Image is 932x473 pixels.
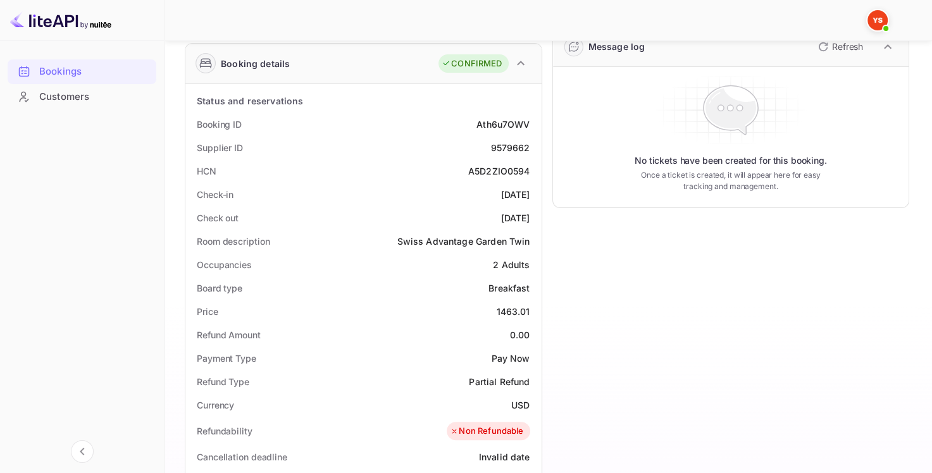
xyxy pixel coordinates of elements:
button: Refresh [811,37,868,57]
div: HCN [197,164,216,178]
div: Price [197,305,218,318]
div: Invalid date [479,450,530,464]
div: Swiss Advantage Garden Twin [397,235,530,248]
div: Occupancies [197,258,252,271]
a: Bookings [8,59,156,83]
div: 9579662 [490,141,530,154]
div: Partial Refund [469,375,530,388]
div: USD [511,398,530,412]
div: Payment Type [197,352,256,365]
div: 0.00 [510,328,530,341]
div: Room description [197,235,270,248]
img: Yandex Support [867,10,888,30]
div: Refundability [197,424,252,438]
p: Refresh [832,40,863,53]
div: Status and reservations [197,94,303,107]
div: Check out [197,211,239,224]
div: [DATE] [501,211,530,224]
div: Supplier ID [197,141,243,154]
p: Once a ticket is created, it will appear here for easy tracking and management. [635,169,826,192]
div: Breakfast [488,281,530,295]
div: CONFIRMED [442,58,502,70]
div: Customers [8,85,156,109]
img: LiteAPI logo [10,10,111,30]
div: Currency [197,398,234,412]
div: Board type [197,281,242,295]
div: Pay Now [491,352,530,365]
div: A5D2ZIO0594 [468,164,530,178]
div: Message log [588,40,645,53]
button: Collapse navigation [71,440,94,463]
div: 1463.01 [496,305,530,318]
div: Ath6u7OWV [476,118,530,131]
div: Cancellation deadline [197,450,287,464]
div: Customers [39,90,150,104]
a: Customers [8,85,156,108]
div: Bookings [8,59,156,84]
div: Bookings [39,64,150,79]
div: Booking ID [197,118,242,131]
div: Non Refundable [450,425,523,438]
div: Refund Amount [197,328,261,341]
div: 2 Adults [493,258,530,271]
p: No tickets have been created for this booking. [635,154,827,167]
div: Booking details [221,57,290,70]
div: [DATE] [501,188,530,201]
div: Refund Type [197,375,249,388]
div: Check-in [197,188,233,201]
